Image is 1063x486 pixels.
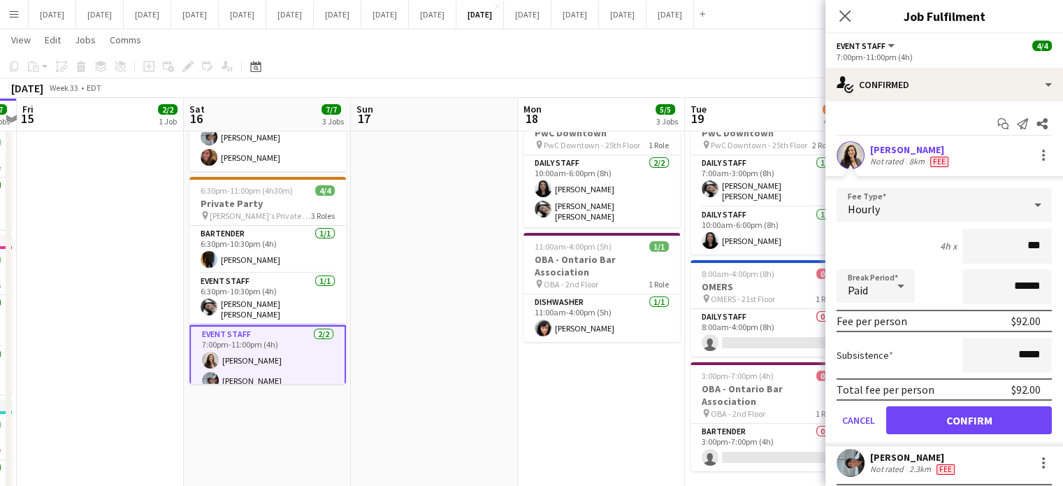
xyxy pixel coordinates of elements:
[521,110,542,127] span: 18
[702,269,774,279] span: 8:00am-4:00pm (8h)
[544,140,640,150] span: PwC Downtown - 25th Floor
[189,197,346,210] h3: Private Party
[39,31,66,49] a: Edit
[159,116,177,127] div: 1 Job
[837,383,934,396] div: Total fee per person
[1032,41,1052,51] span: 4/4
[11,34,31,46] span: View
[927,156,951,167] div: Crew has different fees then in role
[46,83,81,93] span: Week 33
[11,81,43,95] div: [DATE]
[690,280,847,293] h3: OMERS
[189,177,346,384] app-job-card: 6:30pm-11:00pm (4h30m)4/4Private Party [PERSON_NAME]'s Private Party3 RolesBartender1/16:30pm-10:...
[110,34,141,46] span: Comms
[409,1,456,28] button: [DATE]
[886,406,1052,434] button: Confirm
[22,103,34,115] span: Fri
[356,103,373,115] span: Sun
[837,406,881,434] button: Cancel
[649,241,669,252] span: 1/1
[702,371,774,381] span: 3:00pm-7:00pm (4h)
[690,207,847,255] app-card-role: Daily Staff1/110:00am-6:00pm (8h)[PERSON_NAME]
[29,1,76,28] button: [DATE]
[189,325,346,396] app-card-role: Event Staff2/27:00pm-11:00pm (4h)[PERSON_NAME][PERSON_NAME]
[823,116,845,127] div: 4 Jobs
[523,155,680,227] app-card-role: Daily Staff2/210:00am-6:00pm (8h)[PERSON_NAME][PERSON_NAME] [PERSON_NAME]
[656,104,675,115] span: 5/5
[934,464,957,475] div: Crew has different fees then in role
[870,143,951,156] div: [PERSON_NAME]
[812,140,836,150] span: 2 Roles
[825,7,1063,25] h3: Job Fulfilment
[189,226,346,273] app-card-role: Bartender1/16:30pm-10:30pm (4h)[PERSON_NAME]
[837,41,885,51] span: Event Staff
[837,349,893,362] label: Subsistence
[837,41,897,51] button: Event Staff
[523,253,680,278] h3: OBA - Ontario Bar Association
[523,294,680,342] app-card-role: Dishwasher1/111:00am-4:00pm (5h)[PERSON_NAME]
[523,106,680,227] div: 10:00am-6:00pm (8h)2/2PwC Downtown PwC Downtown - 25th Floor1 RoleDaily Staff2/210:00am-6:00pm (8...
[870,464,906,475] div: Not rated
[690,383,847,408] h3: OBA - Ontario Bar Association
[535,241,612,252] span: 11:00am-4:00pm (5h)
[649,279,669,290] span: 1 Role
[816,371,836,381] span: 0/1
[656,116,678,127] div: 3 Jobs
[690,309,847,357] app-card-role: Daily Staff0/18:00am-4:00pm (8h)
[266,1,314,28] button: [DATE]
[87,83,101,93] div: EDT
[76,1,124,28] button: [DATE]
[906,464,934,475] div: 2.3km
[523,103,542,115] span: Mon
[940,240,957,252] div: 4h x
[690,106,847,255] app-job-card: 7:00am-6:00pm (11h)2/2PwC Downtown PwC Downtown - 25th Floor2 RolesDaily Staff1/17:00am-3:00pm (8...
[848,283,868,297] span: Paid
[711,140,807,150] span: PwC Downtown - 25th Floor
[361,1,409,28] button: [DATE]
[45,34,61,46] span: Edit
[322,116,344,127] div: 3 Jobs
[315,185,335,196] span: 4/4
[504,1,551,28] button: [DATE]
[825,68,1063,101] div: Confirmed
[688,110,707,127] span: 19
[837,52,1052,62] div: 7:00pm-11:00pm (4h)
[930,157,948,167] span: Fee
[690,362,847,471] app-job-card: 3:00pm-7:00pm (4h)0/1OBA - Ontario Bar Association OBA - 2nd Floor1 RoleBartender0/13:00pm-7:00pm...
[314,1,361,28] button: [DATE]
[158,104,178,115] span: 2/2
[937,464,955,475] span: Fee
[646,1,694,28] button: [DATE]
[870,156,906,167] div: Not rated
[219,1,266,28] button: [DATE]
[690,424,847,471] app-card-role: Bartender0/13:00pm-7:00pm (4h)
[816,408,836,419] span: 1 Role
[690,127,847,139] h3: PwC Downtown
[20,110,34,127] span: 15
[75,34,96,46] span: Jobs
[311,210,335,221] span: 3 Roles
[201,185,293,196] span: 6:30pm-11:00pm (4h30m)
[690,103,707,115] span: Tue
[906,156,927,167] div: 8km
[1011,383,1041,396] div: $92.00
[816,294,836,304] span: 1 Role
[104,31,147,49] a: Comms
[544,279,598,290] span: OBA - 2nd Floor
[711,408,765,419] span: OBA - 2nd Floor
[69,31,101,49] a: Jobs
[124,1,171,28] button: [DATE]
[848,202,880,216] span: Hourly
[690,155,847,207] app-card-role: Daily Staff1/17:00am-3:00pm (8h)[PERSON_NAME] [PERSON_NAME]
[690,260,847,357] app-job-card: 8:00am-4:00pm (8h)0/1OMERS OMERS - 21st Floor1 RoleDaily Staff0/18:00am-4:00pm (8h)
[523,127,680,139] h3: PwC Downtown
[870,451,957,464] div: [PERSON_NAME]
[354,110,373,127] span: 17
[171,1,219,28] button: [DATE]
[599,1,646,28] button: [DATE]
[189,103,205,115] span: Sat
